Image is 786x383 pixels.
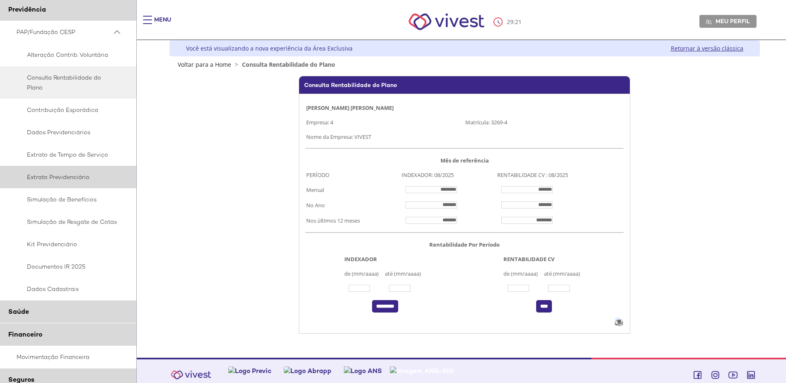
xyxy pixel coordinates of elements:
span: Alteração Contrib. Voluntária [17,50,117,60]
span: PAP/Fundação CESP [17,27,112,37]
span: Kit Previdenciário [17,239,117,249]
span: Financeiro [8,330,42,339]
div: Consulta Rentabilidade do Plano [299,76,630,94]
td: até (mm/aaaa) [384,266,426,281]
span: Dados Cadastrais [17,284,117,294]
td: RENTABILIDADE CV : 08/2025 [496,167,624,182]
div: Você está visualizando a nova experiência da Área Exclusiva [186,44,353,52]
span: Documentos IR 2025 [17,262,117,271]
td: PERÍODO [305,167,401,182]
td: [PERSON_NAME] [PERSON_NAME] [305,100,624,115]
span: > [233,61,240,68]
span: Consulta Rentabilidade do Plano [17,73,117,92]
td: No Ano [305,197,401,213]
b: RENTABILIDADE CV [503,255,554,263]
span: Previdência [8,5,46,14]
span: Dados Previdenciários [17,127,117,137]
span: Meu perfil [716,17,750,25]
img: Imagem ANS-SIG [390,366,454,375]
span: Simulação de Benefícios [17,194,117,204]
img: Meu perfil [706,19,712,25]
img: printer_off.png [614,317,624,327]
td: INDEXADOR: 08/2025 [401,167,496,182]
img: Logo ANS [344,366,382,375]
b: Rentabilidade Por Período [429,241,500,248]
span: Saúde [8,307,29,316]
section: <span lang="pt-BR" dir="ltr">FunCESP - Participante Consulta a Rentabilidade do Plano</span> [218,76,711,342]
td: Matrícula: 3269-4 [464,115,624,129]
td: até (mm/aaaa) [543,266,585,281]
td: de (mm/aaaa) [343,266,384,281]
span: Extrato Previdenciário [17,172,117,182]
span: 29 [507,18,513,26]
img: Logo Previc [228,366,271,375]
a: Meu perfil [699,15,757,27]
img: Logo Abrapp [284,366,331,375]
span: Extrato de Tempo de Serviço [17,150,117,160]
td: Mensal [305,182,401,197]
div: Vivest [163,40,760,358]
a: Voltar para a Home [178,61,231,68]
a: Retornar à versão clássica [671,44,743,52]
b: INDEXADOR [344,255,377,263]
span: Contribuição Esporádica [17,105,117,115]
span: Simulação de Resgate de Cotas [17,217,117,227]
span: Consulta Rentabilidade do Plano [242,61,335,68]
div: Menu [154,16,171,32]
td: Nome da Empresa: VIVEST [305,129,624,144]
b: Mês de referência [440,157,489,164]
div: : [493,17,523,27]
img: Vivest [399,4,493,39]
td: Nos últimos 12 meses [305,213,401,228]
td: Empresa: 4 [305,115,464,129]
td: de (mm/aaaa) [503,266,543,281]
span: 21 [515,18,522,26]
